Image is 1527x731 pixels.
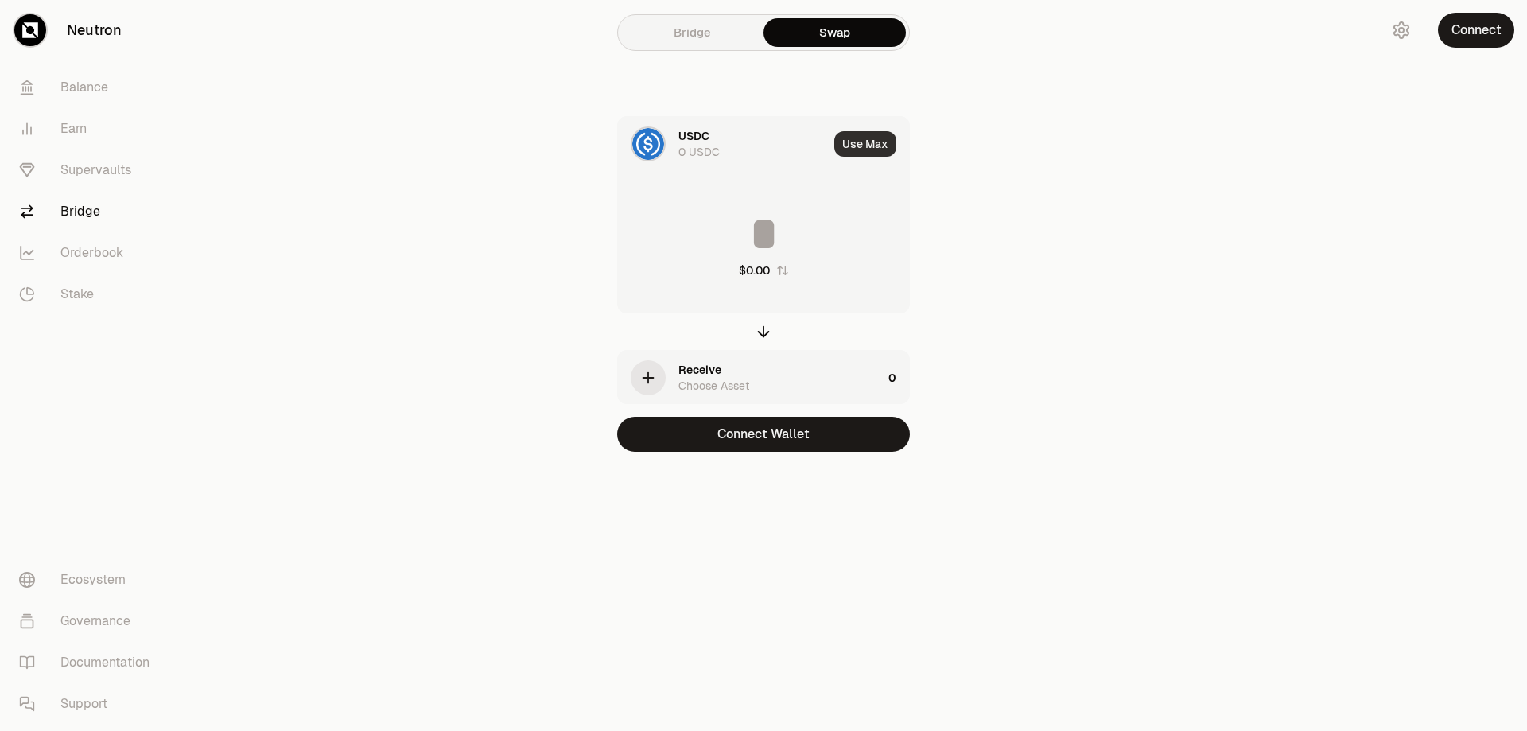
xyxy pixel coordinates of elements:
[739,262,789,278] button: $0.00
[6,642,172,683] a: Documentation
[6,191,172,232] a: Bridge
[678,128,709,144] div: USDC
[632,128,664,160] img: USDC Logo
[618,351,882,405] div: ReceiveChoose Asset
[678,362,721,378] div: Receive
[6,601,172,642] a: Governance
[678,144,720,160] div: 0 USDC
[6,274,172,315] a: Stake
[618,117,828,171] div: USDC LogoUSDC0 USDC
[6,150,172,191] a: Supervaults
[621,18,763,47] a: Bridge
[6,232,172,274] a: Orderbook
[618,351,909,405] button: ReceiveChoose Asset0
[6,559,172,601] a: Ecosystem
[6,67,172,108] a: Balance
[834,131,896,157] button: Use Max
[888,351,909,405] div: 0
[6,108,172,150] a: Earn
[1438,13,1514,48] button: Connect
[678,378,749,394] div: Choose Asset
[763,18,906,47] a: Swap
[6,683,172,725] a: Support
[617,417,910,452] button: Connect Wallet
[739,262,770,278] div: $0.00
